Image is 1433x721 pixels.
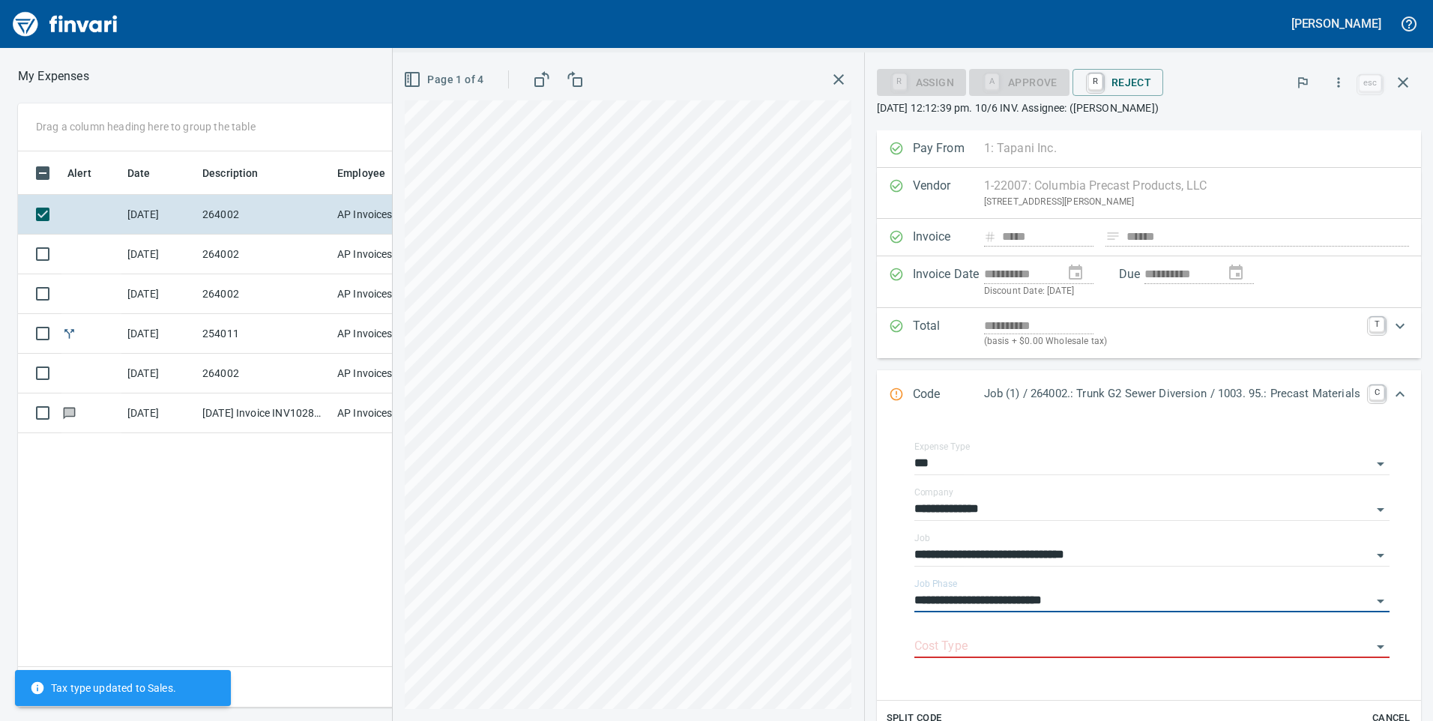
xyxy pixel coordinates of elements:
a: T [1369,317,1384,332]
p: Job (1) / 264002.: Trunk G2 Sewer Diversion / 1003. 95.: Precast Materials [984,385,1360,402]
span: Description [202,164,259,182]
button: Page 1 of 4 [400,66,489,94]
p: (basis + $0.00 Wholesale tax) [984,334,1360,349]
p: Drag a column heading here to group the table [36,119,256,134]
td: [DATE] [121,235,196,274]
a: R [1088,73,1102,90]
button: [PERSON_NAME] [1288,12,1385,35]
button: Open [1370,545,1391,566]
button: Flag [1286,66,1319,99]
td: [DATE] Invoice INV10286289 from [GEOGRAPHIC_DATA] (1-24796) [196,393,331,433]
span: Date [127,164,151,182]
td: [DATE] [121,195,196,235]
td: 264002 [196,235,331,274]
button: Open [1370,453,1391,474]
span: Tax type updated to Sales. [30,681,176,696]
div: Cost Type required [969,75,1070,88]
td: [DATE] [121,274,196,314]
td: AP Invoices [331,314,444,354]
p: Total [913,317,984,349]
span: Close invoice [1355,64,1421,100]
td: 264002 [196,195,331,235]
label: Job Phase [914,579,957,588]
span: Date [127,164,170,182]
span: Alert [67,164,111,182]
td: [DATE] [121,354,196,393]
td: 264002 [196,354,331,393]
button: RReject [1073,69,1163,96]
td: AP Invoices [331,274,444,314]
button: Open [1370,636,1391,657]
label: Company [914,488,953,497]
td: AP Invoices [331,354,444,393]
h5: [PERSON_NAME] [1291,16,1381,31]
button: Open [1370,591,1391,612]
td: AP Invoices [331,235,444,274]
a: C [1369,385,1384,400]
div: Expand [877,308,1421,358]
p: Code [913,385,984,405]
span: Split transaction [61,328,77,338]
td: [DATE] [121,393,196,433]
label: Job [914,534,930,543]
div: Assign [877,75,966,88]
span: Employee [337,164,385,182]
span: Reject [1084,70,1151,95]
span: Has messages [61,408,77,417]
td: 264002 [196,274,331,314]
td: 254011 [196,314,331,354]
img: Finvari [9,6,121,42]
a: esc [1359,75,1381,91]
td: AP Invoices [331,195,444,235]
label: Expense Type [914,442,970,451]
nav: breadcrumb [18,67,89,85]
p: My Expenses [18,67,89,85]
td: [DATE] [121,314,196,354]
span: Description [202,164,278,182]
button: Open [1370,499,1391,520]
p: [DATE] 12:12:39 pm. 10/6 INV. Assignee: ([PERSON_NAME]) [877,100,1421,115]
button: More [1322,66,1355,99]
span: Employee [337,164,405,182]
span: Alert [67,164,91,182]
td: AP Invoices [331,393,444,433]
div: Expand [877,370,1421,420]
span: Page 1 of 4 [406,70,483,89]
